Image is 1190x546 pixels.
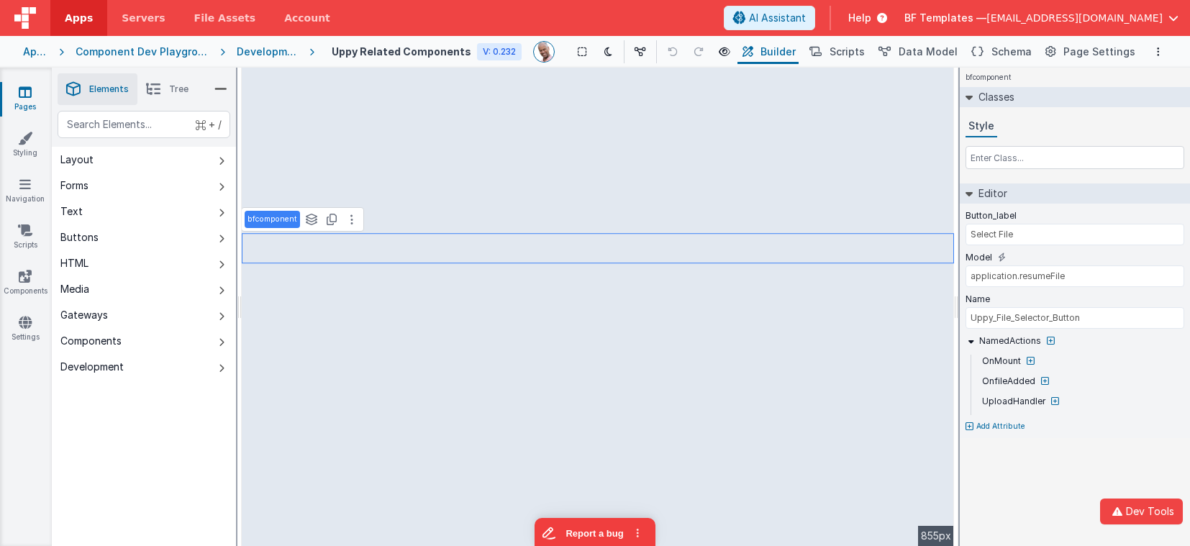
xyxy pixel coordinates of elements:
[804,40,868,64] button: Scripts
[52,276,236,302] button: Media
[976,421,1025,432] p: Add Attribute
[89,83,129,95] span: Elements
[60,204,83,219] div: Text
[196,111,222,138] span: + /
[247,214,297,225] p: bfcomponent
[1063,45,1135,59] span: Page Settings
[982,355,1021,367] label: OnMount
[60,282,89,296] div: Media
[52,224,236,250] button: Buttons
[52,199,236,224] button: Text
[60,308,108,322] div: Gateways
[966,40,1035,64] button: Schema
[237,45,298,59] div: Development
[52,173,236,199] button: Forms
[534,42,554,62] img: 11ac31fe5dc3d0eff3fbbbf7b26fa6e1
[979,335,1041,347] label: NamedActions
[960,68,1017,87] h4: bfcomponent
[60,230,99,245] div: Buttons
[982,376,1035,387] label: OnfileAdded
[899,45,958,59] span: Data Model
[52,250,236,276] button: HTML
[982,396,1045,407] label: UploadHandler
[60,256,88,270] div: HTML
[986,11,1163,25] span: [EMAIL_ADDRESS][DOMAIN_NAME]
[60,178,88,193] div: Forms
[1100,499,1183,524] button: Dev Tools
[966,210,1017,222] label: Button_label
[332,46,471,57] h4: Uppy Related Components
[973,183,1007,204] h2: Editor
[918,526,954,546] div: 855px
[60,360,124,374] div: Development
[52,328,236,354] button: Components
[23,45,47,59] div: Apps
[76,45,209,59] div: Component Dev Playground
[65,11,93,25] span: Apps
[194,11,256,25] span: File Assets
[760,45,796,59] span: Builder
[52,354,236,380] button: Development
[1150,43,1167,60] button: Options
[904,11,1178,25] button: BF Templates — [EMAIL_ADDRESS][DOMAIN_NAME]
[749,11,806,25] span: AI Assistant
[848,11,871,25] span: Help
[58,111,230,138] input: Search Elements...
[966,421,1184,432] button: Add Attribute
[1040,40,1138,64] button: Page Settings
[52,302,236,328] button: Gateways
[904,11,986,25] span: BF Templates —
[966,146,1184,169] input: Enter Class...
[991,45,1032,59] span: Schema
[122,11,165,25] span: Servers
[724,6,815,30] button: AI Assistant
[966,294,990,305] label: Name
[873,40,960,64] button: Data Model
[242,68,954,546] div: -->
[737,40,799,64] button: Builder
[60,153,94,167] div: Layout
[169,83,189,95] span: Tree
[973,87,1014,107] h2: Classes
[60,334,122,348] div: Components
[477,43,522,60] div: V: 0.232
[52,147,236,173] button: Layout
[830,45,865,59] span: Scripts
[966,116,997,137] button: Style
[966,252,992,263] label: Model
